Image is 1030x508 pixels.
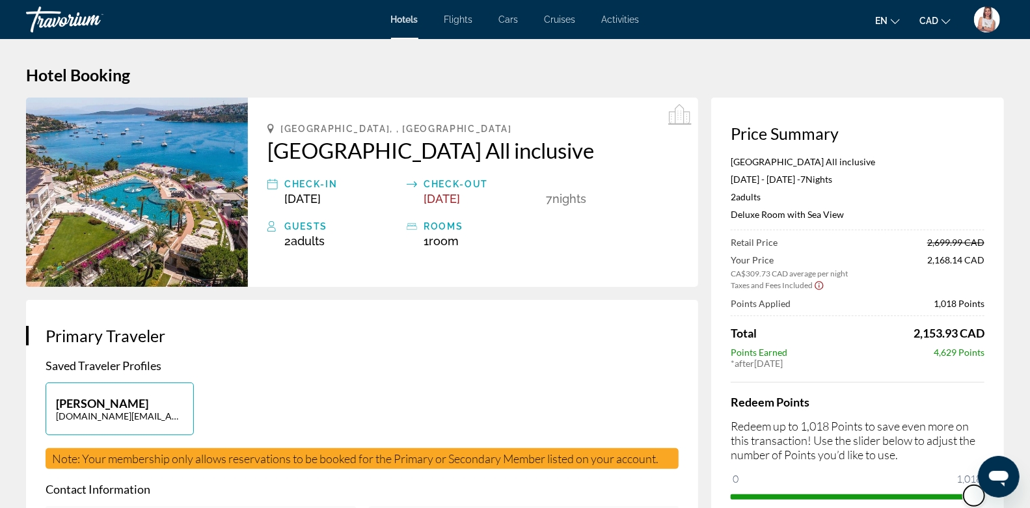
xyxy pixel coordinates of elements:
[46,382,194,435] button: [PERSON_NAME][DOMAIN_NAME][EMAIL_ADDRESS][DOMAIN_NAME]
[731,156,984,167] p: [GEOGRAPHIC_DATA] All inclusive
[284,176,400,192] div: Check-in
[731,280,813,290] span: Taxes and Fees Included
[919,16,938,26] span: CAD
[284,219,400,234] div: Guests
[731,471,740,487] span: 0
[46,482,679,496] p: Contact Information
[731,395,984,409] h4: Redeem Points
[731,124,984,143] h3: Price Summary
[964,485,984,506] span: ngx-slider
[731,269,848,278] span: CA$309.73 CAD average per night
[806,174,832,185] span: Nights
[284,234,325,248] span: 2
[52,451,658,466] span: Note: Your membership only allows reservations to be booked for the Primary or Secondary Member l...
[499,14,519,25] a: Cars
[934,347,984,358] span: 4,629 Points
[731,326,757,340] span: Total
[731,209,984,220] p: Deluxe Room with Sea View
[267,137,679,163] a: [GEOGRAPHIC_DATA] All inclusive
[546,192,552,206] span: 7
[731,191,761,202] span: 2
[731,174,984,185] p: [DATE] - [DATE] -
[46,326,679,345] h3: Primary Traveler
[429,234,459,248] span: Room
[56,410,183,421] p: [DOMAIN_NAME][EMAIL_ADDRESS][DOMAIN_NAME]
[919,11,951,30] button: Change currency
[391,14,418,25] a: Hotels
[814,279,824,291] button: Show Taxes and Fees disclaimer
[927,254,984,278] span: 2,168.14 CAD
[552,192,586,206] span: Nights
[955,471,984,487] span: 1,018
[291,234,325,248] span: Adults
[731,358,984,369] div: * [DATE]
[424,176,539,192] div: Check-out
[46,358,679,373] p: Saved Traveler Profiles
[56,396,183,410] p: [PERSON_NAME]
[736,191,761,202] span: Adults
[731,347,787,358] span: Points Earned
[731,278,824,291] button: Show Taxes and Fees breakdown
[424,192,460,206] span: [DATE]
[927,237,984,248] span: 2,699.99 CAD
[731,419,984,462] p: Redeem up to 1,018 Points to save even more on this transaction! Use the slider below to adjust t...
[800,174,806,185] span: 7
[978,456,1020,498] iframe: Button to launch messaging window
[284,192,321,206] span: [DATE]
[735,358,754,369] span: after
[26,98,248,287] img: Baia Bodrum Hotel All inclusive
[934,298,984,309] span: 1,018 Points
[444,14,473,25] a: Flights
[731,494,984,497] ngx-slider: ngx-slider
[875,11,900,30] button: Change language
[26,3,156,36] a: Travorium
[424,219,539,234] div: rooms
[731,237,778,248] span: Retail Price
[875,16,888,26] span: en
[424,234,459,248] span: 1
[602,14,640,25] a: Activities
[731,298,791,309] span: Points Applied
[26,65,1004,85] h1: Hotel Booking
[974,7,1000,33] img: User image
[731,254,848,265] span: Your Price
[545,14,576,25] a: Cruises
[914,326,984,340] span: 2,153.93 CAD
[280,124,512,134] span: [GEOGRAPHIC_DATA], , [GEOGRAPHIC_DATA]
[970,6,1004,33] button: User Menu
